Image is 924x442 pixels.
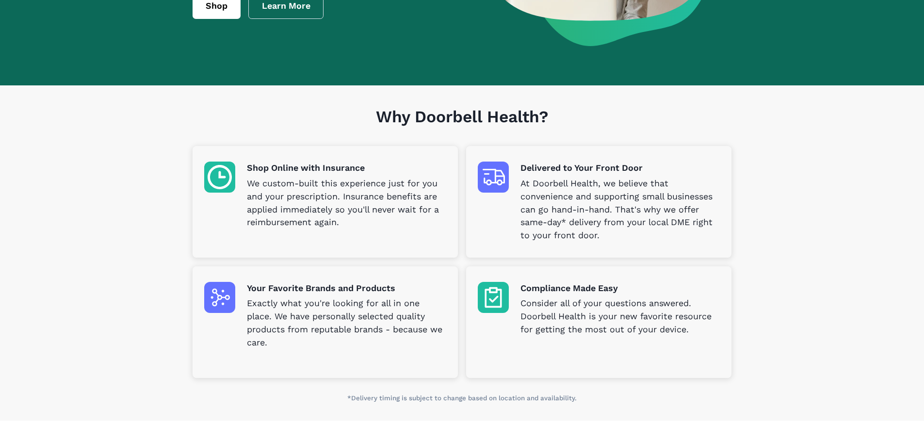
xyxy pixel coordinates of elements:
[478,282,509,313] img: Compliance Made Easy icon
[520,282,720,295] p: Compliance Made Easy
[204,162,235,193] img: Shop Online with Insurance icon
[193,107,731,147] h1: Why Doorbell Health?
[247,282,446,295] p: Your Favorite Brands and Products
[520,162,720,175] p: Delivered to Your Front Door
[204,282,235,313] img: Your Favorite Brands and Products icon
[247,162,446,175] p: Shop Online with Insurance
[247,297,446,349] p: Exactly what you're looking for all in one place. We have personally selected quality products fr...
[478,162,509,193] img: Delivered to Your Front Door icon
[520,177,720,242] p: At Doorbell Health, we believe that convenience and supporting small businesses can go hand-in-ha...
[247,177,446,229] p: We custom-built this experience just for you and your prescription. Insurance benefits are applie...
[193,393,731,403] p: *Delivery timing is subject to change based on location and availability.
[520,297,720,336] p: Consider all of your questions answered. Doorbell Health is your new favorite resource for gettin...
